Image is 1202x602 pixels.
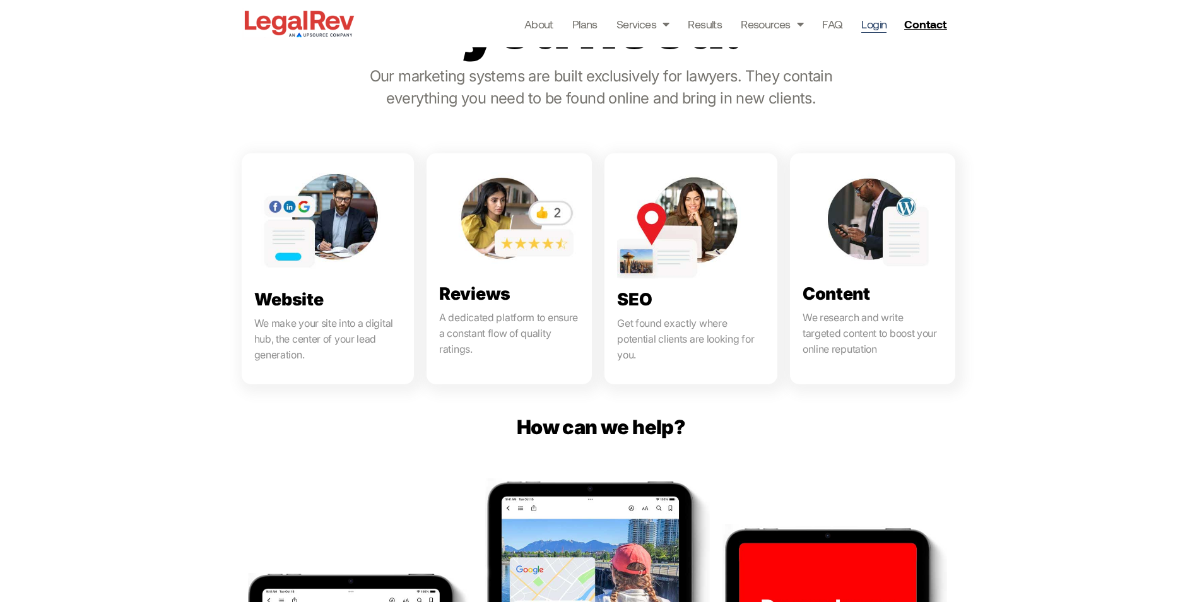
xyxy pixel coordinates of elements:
[427,153,592,384] a: Reviews A dedicated platform to ensure a constant flow of quality ratings.
[688,15,722,33] a: Results
[524,15,553,33] a: About
[616,15,669,33] a: Services
[904,18,946,30] span: Contact
[899,14,955,34] a: Contact
[790,153,955,384] a: Content We research and write targeted content to boost your online reputation
[242,153,415,384] a: Website We make your site into a digital hub, the center of your lead generation.
[524,15,887,33] nav: Menu
[363,65,839,109] p: Our marketing systems are built exclusively for lawyers. They contain everything you need to be f...
[822,15,842,33] a: FAQ
[861,15,887,33] a: Login
[741,15,803,33] a: Resources
[572,15,598,33] a: Plans
[604,153,777,384] a: SEO Get found exactly where potential clients are looking for you.
[362,416,840,438] p: How can we help?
